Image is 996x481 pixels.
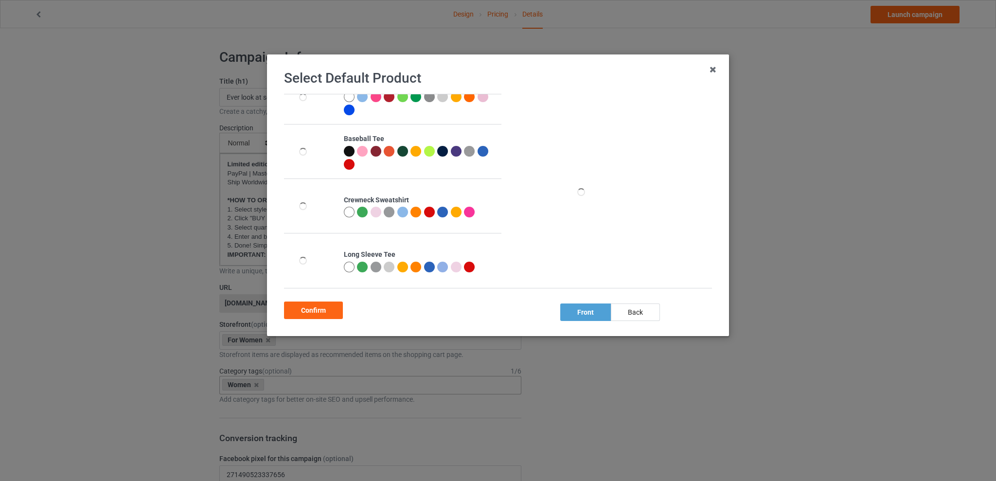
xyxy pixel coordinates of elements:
[284,70,712,87] h1: Select Default Product
[611,303,660,321] div: back
[560,303,611,321] div: front
[424,91,435,102] img: heather_texture.png
[344,196,496,205] div: Crewneck Sweatshirt
[284,302,343,319] div: Confirm
[464,146,475,157] img: heather_texture.png
[344,134,496,144] div: Baseball Tee
[344,250,496,260] div: Long Sleeve Tee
